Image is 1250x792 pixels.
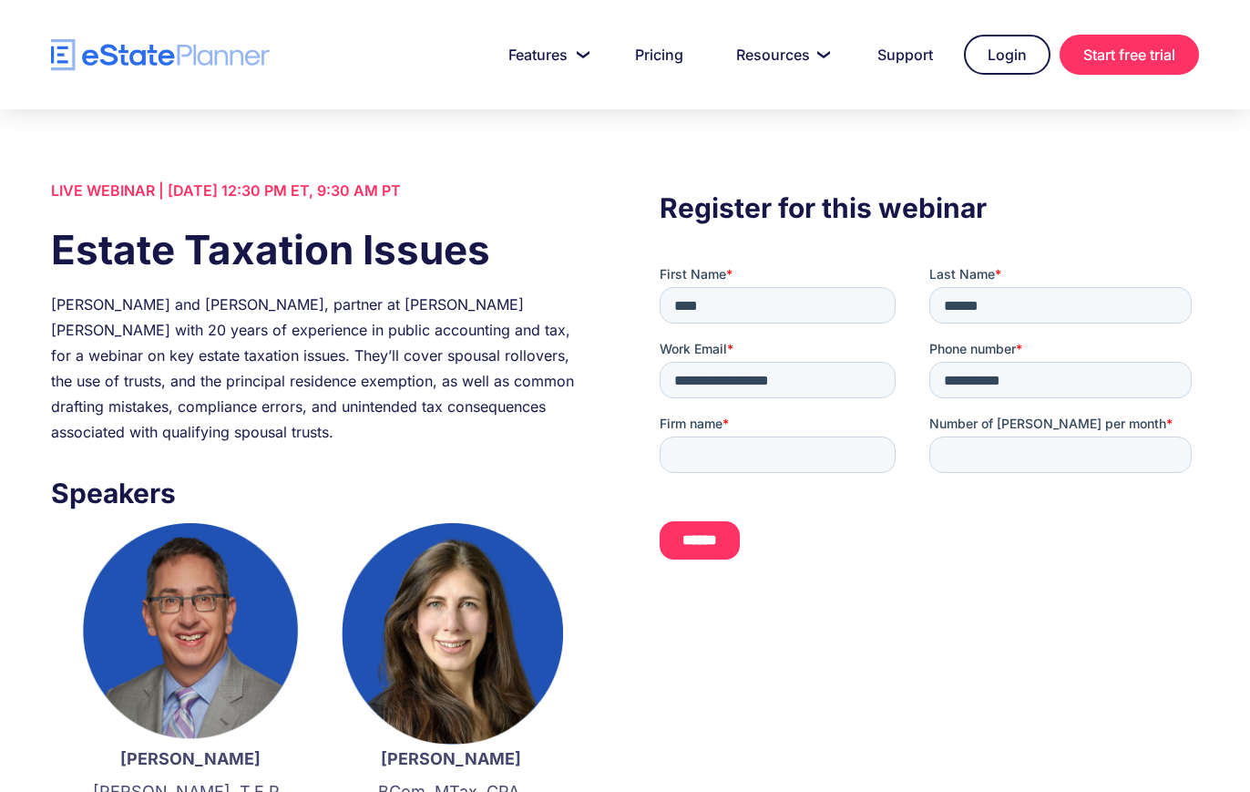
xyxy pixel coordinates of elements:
a: Support [856,36,955,73]
strong: [PERSON_NAME] [120,749,261,768]
div: LIVE WEBINAR | [DATE] 12:30 PM ET, 9:30 AM PT [51,178,590,203]
h3: Register for this webinar [660,187,1199,229]
a: Start free trial [1060,35,1199,75]
iframe: Form 0 [660,265,1199,575]
a: Login [964,35,1050,75]
h3: Speakers [51,472,590,514]
strong: [PERSON_NAME] [381,749,521,768]
a: home [51,39,270,71]
a: Resources [714,36,846,73]
a: Pricing [613,36,705,73]
a: Features [487,36,604,73]
h1: Estate Taxation Issues [51,221,590,278]
div: [PERSON_NAME] and [PERSON_NAME], partner at [PERSON_NAME] [PERSON_NAME] with 20 years of experien... [51,292,590,445]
